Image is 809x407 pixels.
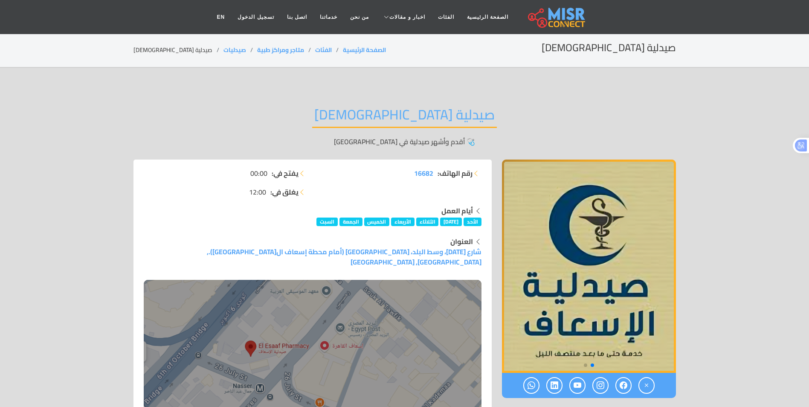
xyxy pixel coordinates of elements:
[584,363,587,367] span: Go to slide 2
[133,46,223,55] li: صيدلية [DEMOGRAPHIC_DATA]
[223,44,246,55] a: صيدليات
[257,44,304,55] a: متاجر ومراكز طبية
[591,363,594,367] span: Go to slide 1
[375,9,432,25] a: اخبار و مقالات
[211,9,232,25] a: EN
[250,168,267,178] span: 00:00
[502,160,676,373] div: 1 / 2
[249,187,266,197] span: 12:00
[272,168,299,178] strong: يفتح في:
[339,218,362,226] span: الجمعة
[542,42,676,54] h2: صيدلية [DEMOGRAPHIC_DATA]
[391,218,415,226] span: الأربعاء
[343,44,386,55] a: الصفحة الرئيسية
[313,9,344,25] a: خدماتنا
[364,218,390,226] span: الخميس
[312,106,497,128] h2: صيدلية [DEMOGRAPHIC_DATA]
[414,167,433,180] span: 16682
[528,6,585,28] img: main.misr_connect
[315,44,332,55] a: الفئات
[441,204,473,217] strong: أيام العمل
[389,13,425,21] span: اخبار و مقالات
[281,9,313,25] a: اتصل بنا
[450,235,473,248] strong: العنوان
[133,137,676,147] p: 🩺 أقدم وأشهر صيدلية في [GEOGRAPHIC_DATA]
[270,187,299,197] strong: يغلق في:
[432,9,461,25] a: الفئات
[316,218,338,226] span: السبت
[502,160,676,373] img: صيدلية الإسعاف
[438,168,473,178] strong: رقم الهاتف:
[231,9,280,25] a: تسجيل الدخول
[414,168,433,178] a: 16682
[416,218,439,226] span: الثلاثاء
[344,9,375,25] a: من نحن
[461,9,515,25] a: الصفحة الرئيسية
[440,218,462,226] span: [DATE]
[464,218,481,226] span: الأحد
